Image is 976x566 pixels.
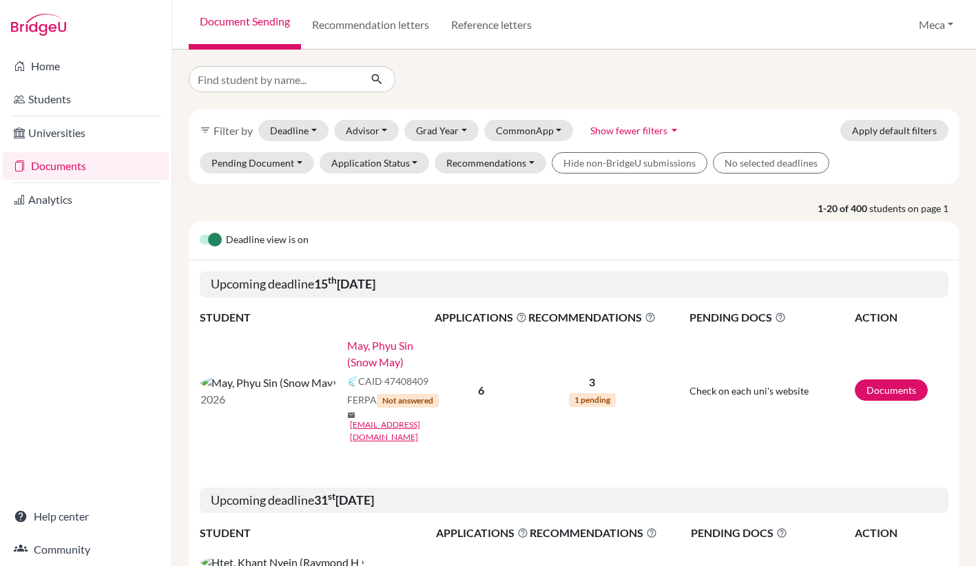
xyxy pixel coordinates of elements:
[3,85,169,113] a: Students
[200,524,435,542] th: STUDENT
[854,308,948,326] th: ACTION
[3,503,169,530] a: Help center
[3,536,169,563] a: Community
[713,152,829,174] button: No selected deadlines
[258,120,329,141] button: Deadline
[214,124,253,137] span: Filter by
[200,271,948,297] h5: Upcoming deadline
[667,123,681,137] i: arrow_drop_down
[200,375,336,391] img: May, Phyu Sin (Snow May)
[358,374,428,388] span: CAID 47408409
[3,186,169,213] a: Analytics
[347,376,358,387] img: Common App logo
[3,52,169,80] a: Home
[3,152,169,180] a: Documents
[328,275,337,286] sup: th
[436,525,528,541] span: APPLICATIONS
[347,337,444,370] a: May, Phyu Sin (Snow May)
[528,374,656,390] p: 3
[200,488,948,514] h5: Upcoming deadline
[3,119,169,147] a: Universities
[913,12,959,38] button: Meca
[377,394,439,408] span: Not answered
[200,125,211,136] i: filter_list
[691,525,853,541] span: PENDING DOCS
[528,309,656,326] span: RECOMMENDATIONS
[840,120,948,141] button: Apply default filters
[590,125,667,136] span: Show fewer filters
[11,14,66,36] img: Bridge-U
[328,491,335,502] sup: st
[314,492,374,507] b: 31 [DATE]
[689,309,853,326] span: PENDING DOCS
[478,384,484,397] b: 6
[552,152,707,174] button: Hide non-BridgeU submissions
[320,152,430,174] button: Application Status
[689,385,809,397] span: Check on each uni's website
[530,525,657,541] span: RECOMMENDATIONS
[347,411,355,419] span: mail
[334,120,399,141] button: Advisor
[350,419,444,443] a: [EMAIL_ADDRESS][DOMAIN_NAME]
[347,392,439,408] span: FERPA
[484,120,574,141] button: CommonApp
[200,152,314,174] button: Pending Document
[854,524,948,542] th: ACTION
[435,152,546,174] button: Recommendations
[579,120,693,141] button: Show fewer filtersarrow_drop_down
[226,232,309,249] span: Deadline view is on
[869,201,959,216] span: students on page 1
[404,120,479,141] button: Grad Year
[818,201,869,216] strong: 1-20 of 400
[200,308,434,326] th: STUDENT
[569,393,616,407] span: 1 pending
[200,391,336,408] p: 2026
[855,379,928,401] a: Documents
[314,276,375,291] b: 15 [DATE]
[189,66,360,92] input: Find student by name...
[435,309,527,326] span: APPLICATIONS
